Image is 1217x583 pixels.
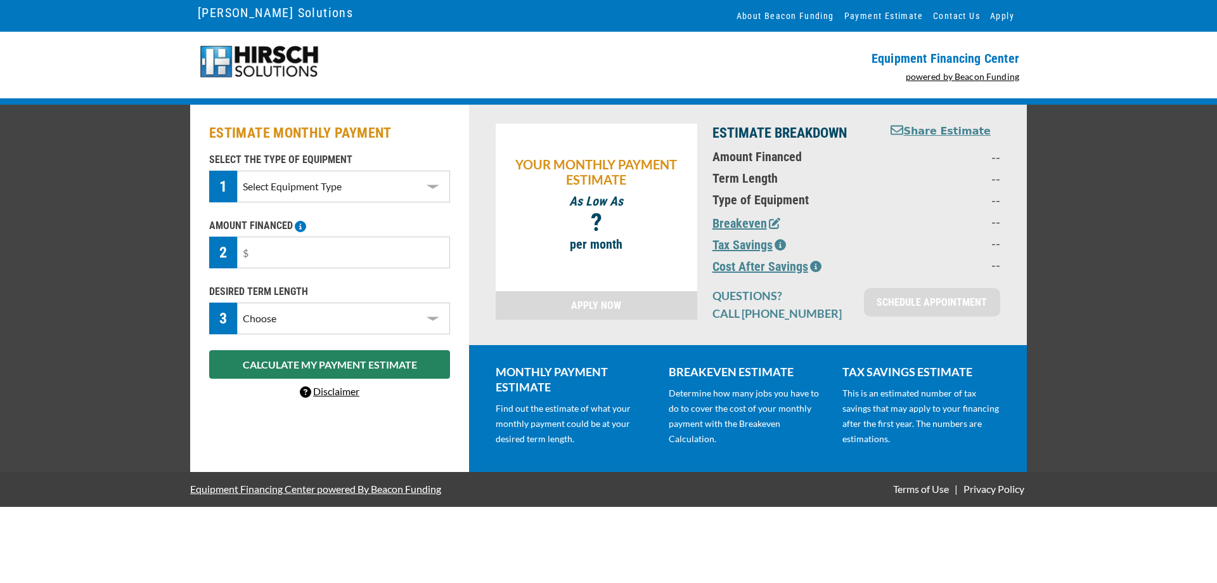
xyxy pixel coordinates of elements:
[864,288,1000,317] a: SCHEDULE APPOINTMENT
[842,364,1000,379] p: TAX SAVINGS ESTIMATE
[889,257,1000,272] p: --
[712,124,874,143] p: ESTIMATE BREAKDOWN
[496,364,654,395] p: MONTHLY PAYMENT ESTIMATE
[300,385,359,397] a: Disclaimer
[496,291,697,320] a: APPLY NOW
[889,149,1000,164] p: --
[209,350,450,379] button: CALCULATE MY PAYMENT ESTIMATE
[889,214,1000,229] p: --
[712,192,874,207] p: Type of Equipment
[712,257,821,276] button: Cost After Savings
[955,483,958,495] span: |
[209,284,450,299] p: DESIRED TERM LENGTH
[502,193,691,209] p: As Low As
[209,218,450,233] p: AMOUNT FINANCED
[712,214,780,233] button: Breakeven
[842,386,1000,447] p: This is an estimated number of tax savings that may apply to your financing after the first year....
[198,2,353,23] a: [PERSON_NAME] Solutions
[209,124,450,143] h2: ESTIMATE MONTHLY PAYMENT
[712,288,849,303] p: QUESTIONS?
[502,157,691,187] p: YOUR MONTHLY PAYMENT ESTIMATE
[889,171,1000,186] p: --
[198,44,320,79] img: Hirsch-logo-55px.png
[906,71,1020,82] a: powered by Beacon Funding
[209,152,450,167] p: SELECT THE TYPE OF EQUIPMENT
[669,386,827,447] p: Determine how many jobs you have to do to cover the cost of your monthly payment with the Breakev...
[669,364,827,379] p: BREAKEVEN ESTIMATE
[891,483,951,495] a: Terms of Use
[712,306,849,321] p: CALL [PHONE_NUMBER]
[502,215,691,230] p: ?
[190,473,441,504] a: Equipment Financing Center powered By Beacon Funding
[209,303,237,334] div: 3
[237,237,450,268] input: $
[209,237,237,268] div: 2
[889,192,1000,207] p: --
[961,483,1027,495] a: Privacy Policy
[616,51,1019,66] p: Equipment Financing Center
[712,171,874,186] p: Term Length
[496,401,654,447] p: Find out the estimate of what your monthly payment could be at your desired term length.
[712,149,874,164] p: Amount Financed
[891,124,991,140] button: Share Estimate
[209,171,237,202] div: 1
[712,235,786,254] button: Tax Savings
[502,237,691,252] p: per month
[889,235,1000,251] p: --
